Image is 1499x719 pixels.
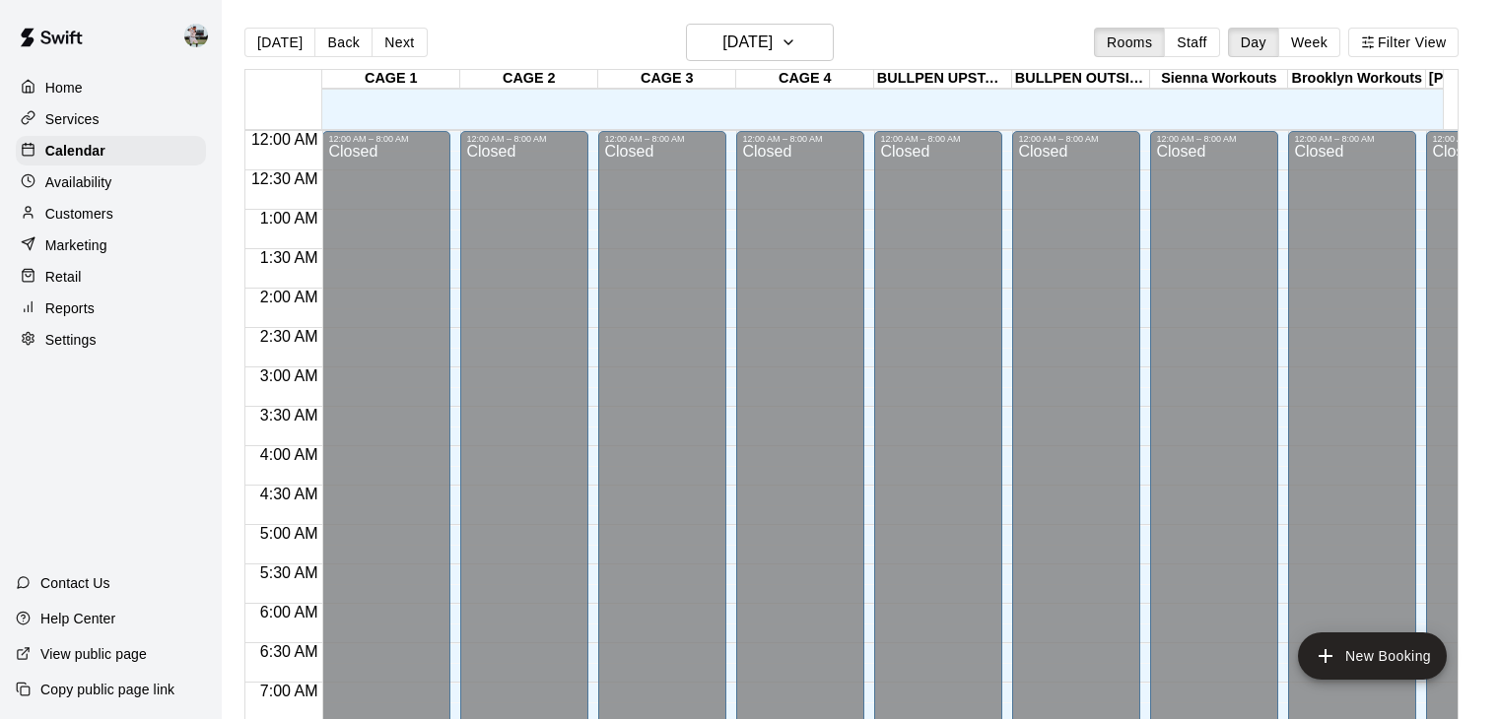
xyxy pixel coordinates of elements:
p: Settings [45,330,97,350]
a: Services [16,104,206,134]
h6: [DATE] [722,29,773,56]
div: Matt Hill [180,16,222,55]
p: Marketing [45,235,107,255]
div: CAGE 4 [736,70,874,89]
span: 6:30 AM [255,643,323,660]
a: Calendar [16,136,206,165]
span: 6:00 AM [255,604,323,621]
p: Home [45,78,83,98]
p: View public page [40,644,147,664]
span: 12:30 AM [246,170,323,187]
span: 5:00 AM [255,525,323,542]
span: 7:00 AM [255,683,323,699]
span: 2:30 AM [255,328,323,345]
div: CAGE 2 [460,70,598,89]
p: Copy public page link [40,680,174,699]
a: Reports [16,294,206,323]
span: 4:30 AM [255,486,323,502]
p: Customers [45,204,113,224]
p: Services [45,109,100,129]
span: 1:00 AM [255,210,323,227]
div: BULLPEN OUTSIDE [1012,70,1150,89]
div: BULLPEN UPSTAIRS [874,70,1012,89]
p: Contact Us [40,573,110,593]
p: Reports [45,298,95,318]
a: Customers [16,199,206,229]
p: Help Center [40,609,115,628]
button: [DATE] [244,28,315,57]
p: Availability [45,172,112,192]
a: Marketing [16,230,206,260]
button: Day [1228,28,1279,57]
a: Home [16,73,206,102]
img: Matt Hill [184,24,208,47]
span: 2:00 AM [255,289,323,305]
div: 12:00 AM – 8:00 AM [742,134,858,144]
div: 12:00 AM – 8:00 AM [1018,134,1134,144]
div: Sienna Workouts [1150,70,1288,89]
div: 12:00 AM – 8:00 AM [466,134,582,144]
a: Availability [16,167,206,197]
button: Next [372,28,427,57]
button: add [1298,632,1447,680]
div: Brooklyn Workouts [1288,70,1426,89]
span: 5:30 AM [255,564,323,581]
button: Filter View [1348,28,1459,57]
span: 3:00 AM [255,367,323,384]
button: Back [314,28,373,57]
div: 12:00 AM – 8:00 AM [604,134,720,144]
a: Settings [16,325,206,355]
span: 1:30 AM [255,249,323,266]
div: 12:00 AM – 8:00 AM [328,134,444,144]
span: 3:30 AM [255,407,323,424]
a: Retail [16,262,206,292]
div: 12:00 AM – 8:00 AM [880,134,996,144]
div: CAGE 3 [598,70,736,89]
p: Retail [45,267,82,287]
button: Week [1278,28,1340,57]
button: [DATE] [686,24,834,61]
p: Calendar [45,141,105,161]
button: Rooms [1094,28,1165,57]
span: 12:00 AM [246,131,323,148]
div: 12:00 AM – 8:00 AM [1156,134,1272,144]
div: CAGE 1 [322,70,460,89]
div: 12:00 AM – 8:00 AM [1294,134,1410,144]
span: 4:00 AM [255,446,323,463]
button: Staff [1164,28,1220,57]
